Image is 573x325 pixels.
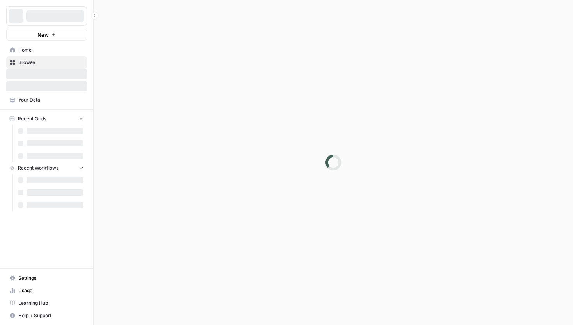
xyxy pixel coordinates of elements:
button: New [6,29,87,41]
span: Your Data [18,96,83,104]
button: Recent Grids [6,113,87,125]
a: Home [6,44,87,56]
a: Browse [6,56,87,69]
a: Your Data [6,94,87,106]
span: Browse [18,59,83,66]
span: Home [18,46,83,54]
span: Recent Workflows [18,164,58,171]
span: New [37,31,49,39]
span: Settings [18,275,83,282]
a: Learning Hub [6,297,87,309]
span: Learning Hub [18,300,83,307]
span: Help + Support [18,312,83,319]
a: Settings [6,272,87,284]
button: Help + Support [6,309,87,322]
span: Usage [18,287,83,294]
a: Usage [6,284,87,297]
span: Recent Grids [18,115,46,122]
button: Recent Workflows [6,162,87,174]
